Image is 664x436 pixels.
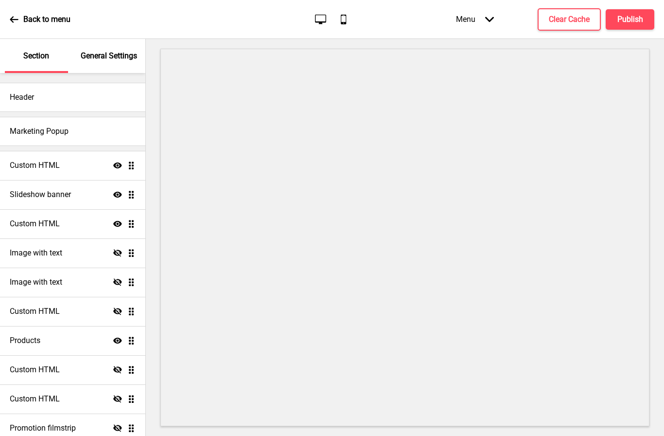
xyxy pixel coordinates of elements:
h4: Clear Cache [549,14,590,25]
h4: Header [10,92,34,103]
button: Clear Cache [538,8,601,31]
h4: Marketing Popup [10,126,69,137]
p: Back to menu [23,14,70,25]
h4: Image with text [10,248,62,258]
p: General Settings [81,51,137,61]
h4: Custom HTML [10,306,60,317]
h4: Custom HTML [10,160,60,171]
a: Back to menu [10,6,70,33]
h4: Custom HTML [10,394,60,404]
h4: Custom HTML [10,218,60,229]
h4: Promotion filmstrip [10,423,76,434]
p: Section [23,51,49,61]
h4: Slideshow banner [10,189,71,200]
h4: Publish [617,14,643,25]
h4: Products [10,335,40,346]
h4: Image with text [10,277,62,288]
div: Menu [446,5,504,34]
button: Publish [606,9,654,30]
h4: Custom HTML [10,364,60,375]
